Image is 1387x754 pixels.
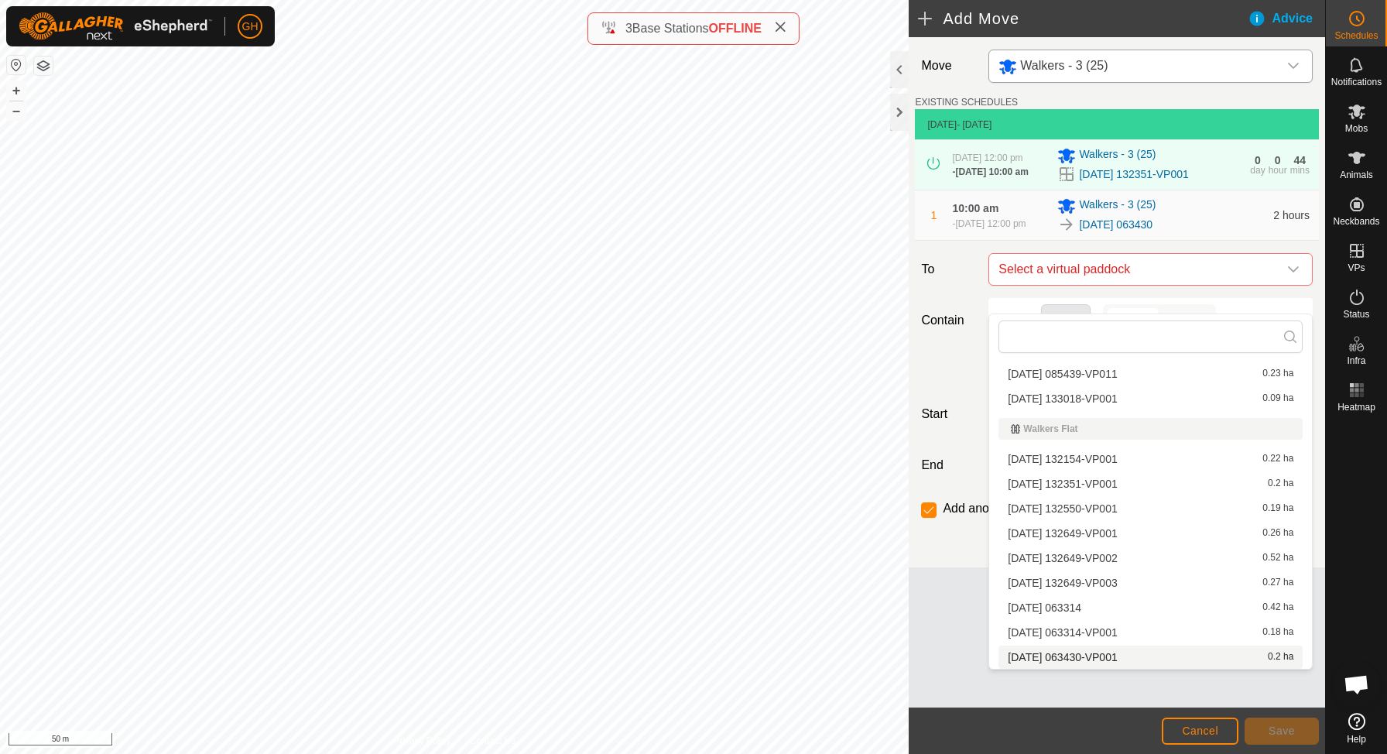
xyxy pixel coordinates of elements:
[1273,209,1310,221] span: 2 hours
[915,311,982,330] label: Contain
[1262,553,1293,564] span: 0.52 ha
[1294,155,1307,166] div: 44
[915,50,982,83] label: Move
[1343,310,1369,319] span: Status
[1079,197,1156,215] span: Walkers - 3 (25)
[1347,356,1365,365] span: Infra
[470,734,515,748] a: Contact Us
[1079,146,1156,165] span: Walkers - 3 (25)
[1011,424,1290,434] div: Walkers Flat
[1331,77,1382,87] span: Notifications
[1008,652,1117,663] span: [DATE] 063430-VP001
[1008,553,1117,564] span: [DATE] 132649-VP002
[943,502,1104,515] label: Add another scheduled move
[915,405,982,423] label: Start
[1008,602,1081,613] span: [DATE] 063314
[952,153,1022,163] span: [DATE] 12:00 pm
[1008,577,1117,588] span: [DATE] 132649-VP003
[34,57,53,75] button: Map Layers
[1262,627,1293,638] span: 0.18 ha
[992,50,1278,82] span: Walkers - 3
[998,387,1303,410] li: 2025-09-20 133018-VP001
[1079,166,1188,183] a: [DATE] 132351-VP001
[915,253,982,286] label: To
[1020,59,1108,72] span: Walkers - 3 (25)
[1262,503,1293,514] span: 0.19 ha
[1245,718,1319,745] button: Save
[1262,577,1293,588] span: 0.27 ha
[1347,735,1366,744] span: Help
[952,165,1028,179] div: -
[1262,368,1293,379] span: 0.23 ha
[1268,478,1293,489] span: 0.2 ha
[952,202,998,214] span: 10:00 am
[1290,166,1310,175] div: mins
[709,22,762,35] span: OFFLINE
[998,362,1303,386] li: 2025-09-16 085439-VP011
[1345,124,1368,133] span: Mobs
[1008,368,1117,379] span: [DATE] 085439-VP011
[1079,217,1152,233] a: [DATE] 063430
[242,19,259,35] span: GH
[1262,602,1293,613] span: 0.42 ha
[1269,725,1295,737] span: Save
[1334,31,1378,40] span: Schedules
[1333,217,1379,226] span: Neckbands
[1340,170,1373,180] span: Animals
[998,497,1303,520] li: 2025-09-20 132550-VP001
[989,85,1312,669] ul: Option List
[7,101,26,120] button: –
[955,166,1028,177] span: [DATE] 10:00 am
[931,209,937,221] span: 1
[1278,254,1309,285] div: dropdown trigger
[955,218,1026,229] span: [DATE] 12:00 pm
[1262,454,1293,464] span: 0.22 ha
[1008,627,1117,638] span: [DATE] 063314-VP001
[1262,393,1293,404] span: 0.09 ha
[1248,9,1325,28] div: Advice
[19,12,212,40] img: Gallagher Logo
[1275,155,1281,166] div: 0
[927,119,957,130] span: [DATE]
[7,56,26,74] button: Reset Map
[998,621,1303,644] li: 2025-09-22 063314-VP001
[1057,215,1076,234] img: To
[1008,478,1117,489] span: [DATE] 132351-VP001
[1268,652,1293,663] span: 0.2 ha
[7,81,26,100] button: +
[1008,528,1117,539] span: [DATE] 132649-VP001
[918,9,1247,28] h2: Add Move
[915,456,982,475] label: End
[625,22,632,35] span: 3
[393,734,451,748] a: Privacy Policy
[1337,403,1375,412] span: Heatmap
[992,254,1278,285] span: Select a virtual paddock
[952,217,1026,231] div: -
[1008,454,1117,464] span: [DATE] 132154-VP001
[1348,263,1365,272] span: VPs
[1182,725,1218,737] span: Cancel
[998,596,1303,619] li: 2025-09-22 063314
[1326,707,1387,750] a: Help
[998,522,1303,545] li: 2025-09-20 132649-VP001
[1255,155,1261,166] div: 0
[1250,166,1265,175] div: day
[1262,528,1293,539] span: 0.26 ha
[1162,718,1238,745] button: Cancel
[998,547,1303,570] li: 2025-09-20 132649-VP002
[1008,503,1117,514] span: [DATE] 132550-VP001
[998,447,1303,471] li: 2025-09-20 132154-VP001
[632,22,709,35] span: Base Stations
[1278,50,1309,82] div: dropdown trigger
[998,646,1303,669] li: 2025-09-22 063430-VP001
[998,571,1303,595] li: 2025-09-20 132649-VP003
[1269,166,1287,175] div: hour
[957,119,991,130] span: - [DATE]
[1334,661,1380,708] div: Open chat
[1008,393,1117,404] span: [DATE] 133018-VP001
[915,95,1018,109] label: EXISTING SCHEDULES
[998,472,1303,495] li: 2025-09-20 132351-VP001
